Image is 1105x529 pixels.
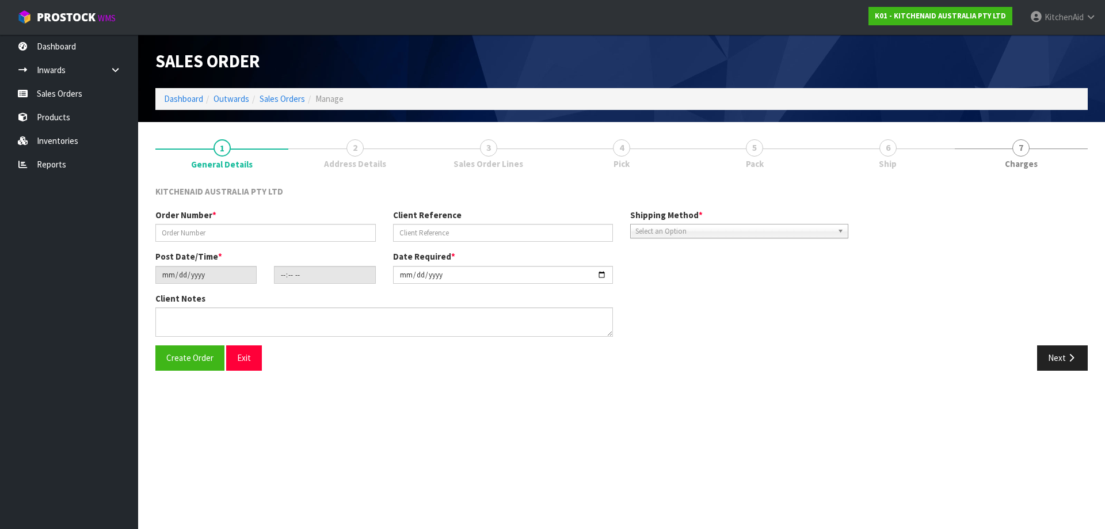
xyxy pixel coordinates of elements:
strong: K01 - KITCHENAID AUSTRALIA PTY LTD [875,11,1006,21]
span: Address Details [324,158,386,170]
small: WMS [98,13,116,24]
label: Date Required [393,250,455,262]
span: Pick [614,158,630,170]
a: Sales Orders [260,93,305,104]
span: Create Order [166,352,214,363]
span: General Details [155,177,1088,379]
span: 4 [613,139,630,157]
a: Dashboard [164,93,203,104]
span: Sales Order Lines [454,158,523,170]
button: Create Order [155,345,224,370]
span: Sales Order [155,50,260,72]
input: Order Number [155,224,376,242]
span: 5 [746,139,763,157]
span: 6 [879,139,897,157]
label: Order Number [155,209,216,221]
label: Client Reference [393,209,462,221]
span: 7 [1012,139,1030,157]
button: Next [1037,345,1088,370]
label: Shipping Method [630,209,703,221]
span: General Details [191,158,253,170]
input: Client Reference [393,224,614,242]
span: KITCHENAID AUSTRALIA PTY LTD [155,186,283,197]
label: Client Notes [155,292,205,305]
img: cube-alt.png [17,10,32,24]
a: Outwards [214,93,249,104]
button: Exit [226,345,262,370]
span: 3 [480,139,497,157]
span: Select an Option [635,224,833,238]
span: Ship [879,158,897,170]
span: KitchenAid [1045,12,1084,22]
span: 1 [214,139,231,157]
span: Charges [1005,158,1038,170]
span: ProStock [37,10,96,25]
span: Manage [315,93,344,104]
span: Pack [746,158,764,170]
span: 2 [346,139,364,157]
label: Post Date/Time [155,250,222,262]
